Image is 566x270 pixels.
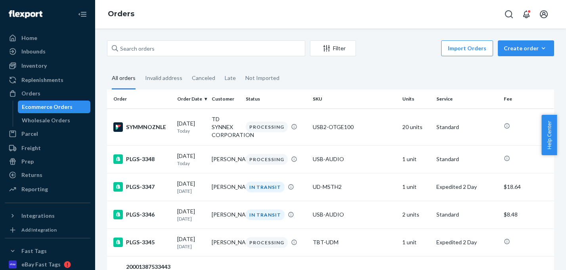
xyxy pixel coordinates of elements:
[310,44,356,52] div: Filter
[113,210,171,219] div: PLGS-3346
[177,160,205,167] p: Today
[21,130,38,138] div: Parcel
[5,209,90,222] button: Integrations
[177,188,205,194] p: [DATE]
[313,238,396,246] div: TBT-UDM
[192,68,215,88] div: Canceled
[113,238,171,247] div: PLGS-3345
[399,89,434,108] th: Units
[436,155,497,163] p: Standard
[399,228,434,256] td: 1 unit
[21,76,63,84] div: Replenishments
[399,108,434,145] td: 20 units
[177,120,205,134] div: [DATE]
[113,182,171,192] div: PLGS-3347
[433,89,500,108] th: Service
[246,209,285,220] div: IN TRANSIT
[399,173,434,201] td: 1 unit
[310,40,356,56] button: Filter
[225,68,236,88] div: Late
[246,182,285,192] div: IN TRANSIT
[177,235,205,250] div: [DATE]
[5,155,90,168] a: Prep
[310,89,399,108] th: SKU
[21,34,37,42] div: Home
[313,123,396,131] div: USB2-OTGE100
[501,89,554,108] th: Fee
[22,103,73,111] div: Ecommerce Orders
[441,40,493,56] button: Import Orders
[541,115,557,155] button: Help Center
[313,211,396,219] div: USB-AUDIO
[536,6,552,22] button: Open account menu
[208,228,243,256] td: [PERSON_NAME]
[22,116,70,124] div: Wholesale Orders
[501,201,554,228] td: $8.48
[112,68,136,89] div: All orders
[113,122,171,132] div: SYMMNOZNLE
[504,44,548,52] div: Create order
[5,127,90,140] a: Parcel
[9,10,42,18] img: Flexport logo
[107,40,305,56] input: Search orders
[5,225,90,235] a: Add Integration
[208,201,243,228] td: [PERSON_NAME]
[177,207,205,222] div: [DATE]
[518,6,534,22] button: Open notifications
[436,183,497,191] p: Expedited 2 Day
[21,144,41,152] div: Freight
[5,32,90,44] a: Home
[501,6,517,22] button: Open Search Box
[501,173,554,201] td: $18.64
[21,260,61,268] div: eBay Fast Tags
[101,3,141,26] ol: breadcrumbs
[208,145,243,173] td: [PERSON_NAME]
[5,87,90,100] a: Orders
[498,40,554,56] button: Create order
[21,48,46,55] div: Inbounds
[21,62,47,70] div: Inventory
[208,173,243,201] td: [PERSON_NAME]
[399,145,434,173] td: 1 unit
[245,68,279,88] div: Not Imported
[313,183,396,191] div: UD-MSTH2
[246,122,288,132] div: PROCESSING
[5,74,90,86] a: Replenishments
[113,154,171,164] div: PLGS-3348
[18,101,91,113] a: Ecommerce Orders
[177,180,205,194] div: [DATE]
[107,89,174,108] th: Order
[21,247,47,255] div: Fast Tags
[5,245,90,257] button: Fast Tags
[5,45,90,58] a: Inbounds
[177,215,205,222] p: [DATE]
[246,237,288,248] div: PROCESSING
[21,212,55,220] div: Integrations
[174,89,208,108] th: Order Date
[313,155,396,163] div: USB-AUDIO
[436,238,497,246] p: Expedited 2 Day
[436,211,497,219] p: Standard
[243,89,310,108] th: Status
[5,169,90,181] a: Returns
[21,158,34,165] div: Prep
[75,6,90,22] button: Close Navigation
[177,243,205,250] p: [DATE]
[5,183,90,196] a: Reporting
[108,10,134,18] a: Orders
[21,185,48,193] div: Reporting
[246,154,288,165] div: PROCESSING
[21,171,42,179] div: Returns
[208,108,243,145] td: TD SYNNEX CORPORATION
[436,123,497,131] p: Standard
[145,68,182,88] div: Invalid address
[21,89,40,97] div: Orders
[177,152,205,167] div: [DATE]
[18,114,91,127] a: Wholesale Orders
[5,142,90,154] a: Freight
[516,246,558,266] iframe: Opens a widget where you can chat to one of our agents
[21,226,57,233] div: Add Integration
[5,59,90,72] a: Inventory
[177,127,205,134] p: Today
